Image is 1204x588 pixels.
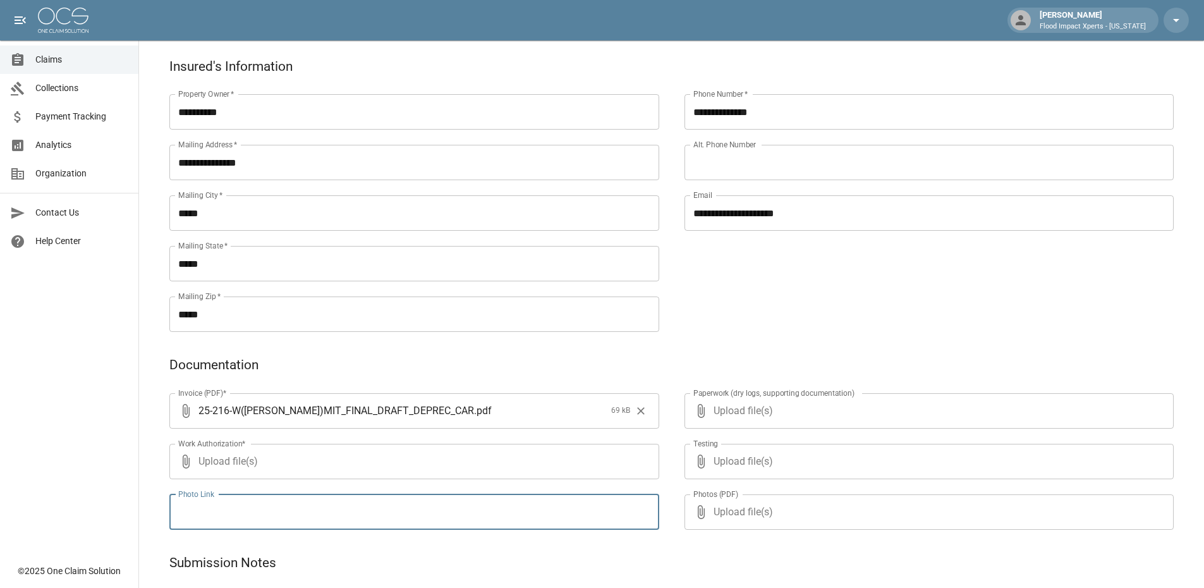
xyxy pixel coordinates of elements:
[178,438,246,449] label: Work Authorization*
[474,403,492,418] span: . pdf
[178,240,228,251] label: Mailing State
[1040,21,1146,32] p: Flood Impact Xperts - [US_STATE]
[693,89,748,99] label: Phone Number
[693,489,738,499] label: Photos (PDF)
[1035,9,1151,32] div: [PERSON_NAME]
[693,438,718,449] label: Testing
[35,138,128,152] span: Analytics
[35,110,128,123] span: Payment Tracking
[178,190,223,200] label: Mailing City
[35,206,128,219] span: Contact Us
[35,167,128,180] span: Organization
[178,89,234,99] label: Property Owner
[35,235,128,248] span: Help Center
[611,405,630,417] span: 69 kB
[8,8,33,33] button: open drawer
[35,53,128,66] span: Claims
[35,82,128,95] span: Collections
[714,494,1140,530] span: Upload file(s)
[693,139,756,150] label: Alt. Phone Number
[198,444,625,479] span: Upload file(s)
[178,139,237,150] label: Mailing Address
[714,393,1140,429] span: Upload file(s)
[693,388,854,398] label: Paperwork (dry logs, supporting documentation)
[38,8,88,33] img: ocs-logo-white-transparent.png
[178,291,221,302] label: Mailing Zip
[178,388,227,398] label: Invoice (PDF)*
[178,489,214,499] label: Photo Link
[714,444,1140,479] span: Upload file(s)
[693,190,712,200] label: Email
[631,401,650,420] button: Clear
[18,565,121,577] div: © 2025 One Claim Solution
[198,403,474,418] span: 25-216-W([PERSON_NAME])MIT_FINAL_DRAFT_DEPREC_CAR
